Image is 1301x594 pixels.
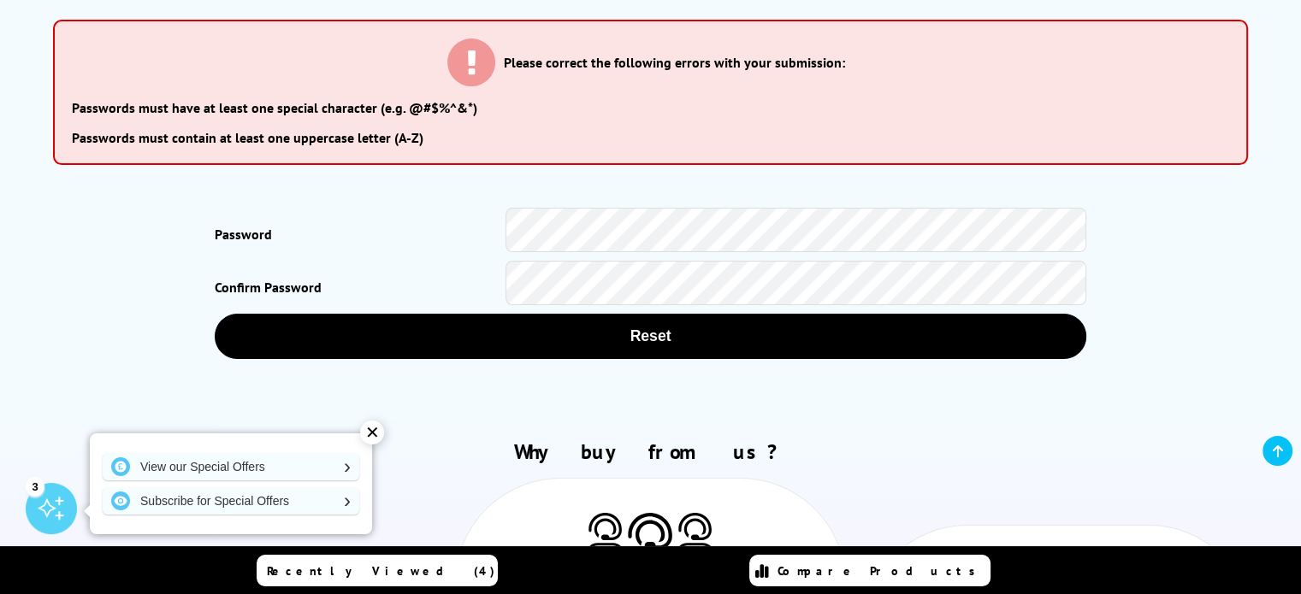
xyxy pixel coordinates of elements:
[360,421,384,444] div: ✕
[215,216,505,252] label: Password
[103,487,359,515] a: Subscribe for Special Offers
[26,477,44,496] div: 3
[39,438,1263,465] h2: Why buy from us?
[586,513,624,556] img: Printer Experts
[215,269,505,305] label: Confirm Password
[215,314,1085,359] button: Reset
[676,513,714,556] img: Printer Experts
[267,563,495,579] span: Recently Viewed (4)
[257,555,498,586] a: Recently Viewed (4)
[624,513,676,572] img: Printer Experts
[778,563,985,579] span: Compare Products
[103,453,359,480] a: View our Special Offers
[749,555,991,586] a: Compare Products
[241,327,1059,345] span: Reset
[72,129,1230,146] li: Passwords must contain at least one uppercase letter (A-Z)
[504,54,845,71] h3: Please correct the following errors with your submission:
[72,99,1230,116] li: Passwords must have at least one special character (e.g. @#$%^&*)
